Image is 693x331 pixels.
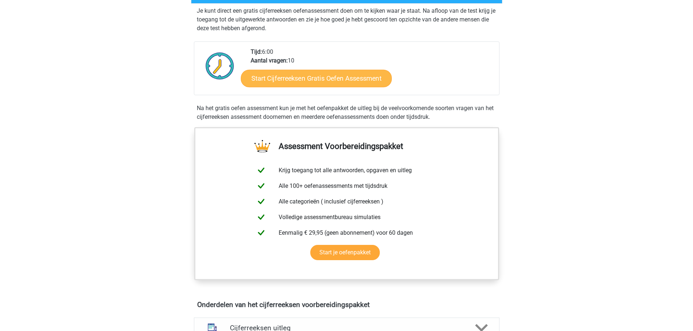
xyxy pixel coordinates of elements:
[197,7,497,33] p: Je kunt direct een gratis cijferreeksen oefenassessment doen om te kijken waar je staat. Na afloo...
[241,69,392,87] a: Start Cijferreeksen Gratis Oefen Assessment
[251,57,288,64] b: Aantal vragen:
[202,48,238,84] img: Klok
[245,48,499,95] div: 6:00 10
[310,245,380,260] a: Start je oefenpakket
[194,104,499,121] div: Na het gratis oefen assessment kun je met het oefenpakket de uitleg bij de veelvoorkomende soorte...
[197,300,496,309] h4: Onderdelen van het cijferreeksen voorbereidingspakket
[251,48,262,55] b: Tijd:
